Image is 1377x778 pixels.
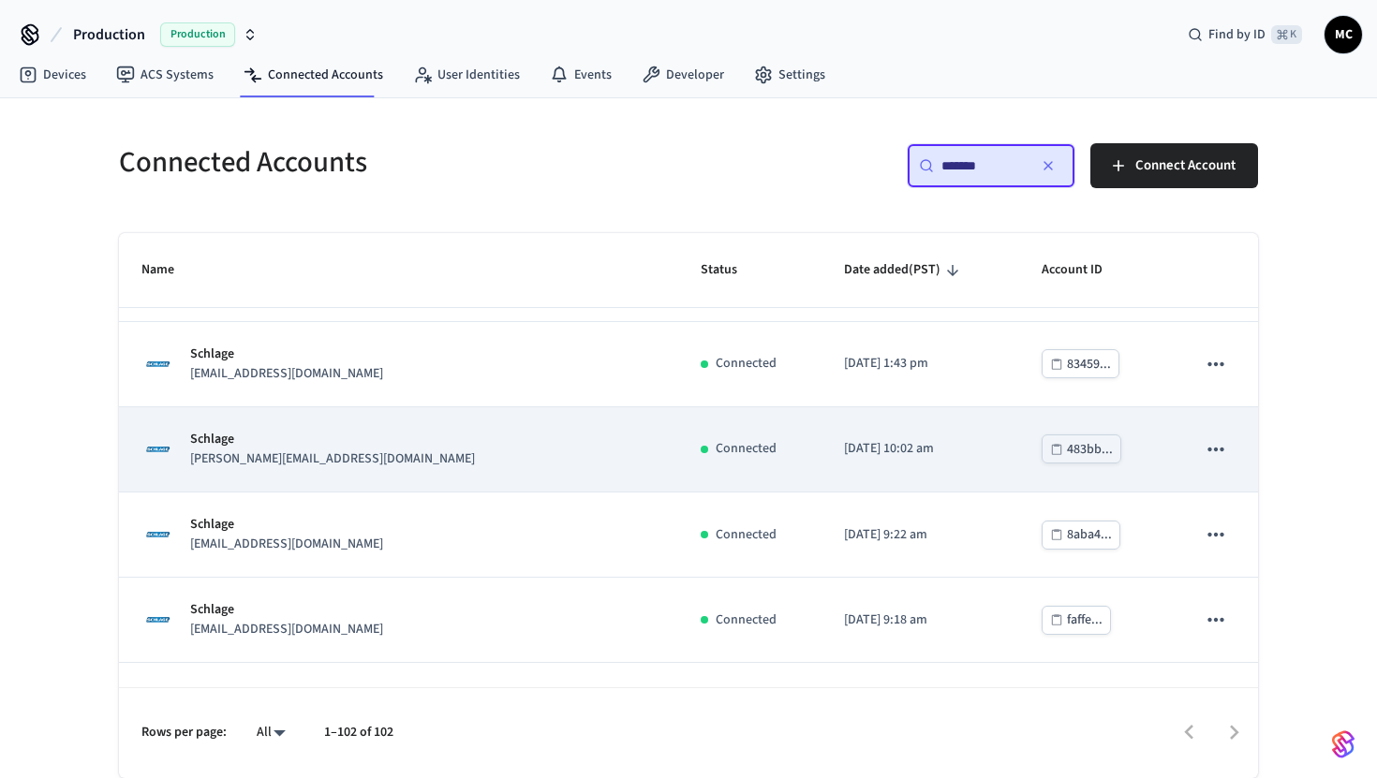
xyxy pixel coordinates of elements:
p: [DATE] 9:22 am [844,525,996,545]
span: Account ID [1042,256,1127,285]
img: Schlage Logo, Square [141,518,175,551]
a: Developer [627,58,739,92]
div: Find by ID⌘ K [1173,18,1317,51]
div: 83459... [1067,353,1111,376]
p: Schlage [190,600,383,620]
p: Rows per page: [141,723,227,742]
p: Schlage [190,515,383,535]
span: Production [160,22,235,47]
button: 8aba4... [1042,521,1120,550]
p: Connected [716,354,777,374]
div: 483bb... [1067,438,1113,462]
div: faffe... [1067,609,1103,632]
p: [EMAIL_ADDRESS][DOMAIN_NAME] [190,535,383,554]
a: Settings [739,58,840,92]
span: Date added(PST) [844,256,965,285]
button: MC [1325,16,1362,53]
a: ACS Systems [101,58,229,92]
button: faffe... [1042,606,1111,635]
button: Connect Account [1090,143,1258,188]
span: Name [141,256,199,285]
p: 1–102 of 102 [324,723,393,742]
button: 483bb... [1042,434,1121,463]
img: Schlage Logo, Square [141,347,175,381]
span: Production [73,23,145,46]
span: Find by ID [1208,25,1266,44]
p: Connected [716,439,777,459]
a: User Identities [398,58,535,92]
span: MC [1326,18,1360,51]
a: Events [535,58,627,92]
p: [PERSON_NAME][EMAIL_ADDRESS][DOMAIN_NAME] [190,449,475,469]
p: [EMAIL_ADDRESS][DOMAIN_NAME] [190,364,383,384]
p: [DATE] 1:43 pm [844,354,996,374]
p: Connected [716,525,777,545]
p: [EMAIL_ADDRESS][DOMAIN_NAME] [190,620,383,639]
h5: Connected Accounts [119,143,677,182]
p: [DATE] 9:18 am [844,610,996,630]
p: Connected [716,610,777,630]
div: 8aba4... [1067,523,1112,547]
img: SeamLogoGradient.69752ec5.svg [1332,729,1355,759]
a: Devices [4,58,101,92]
p: Schlage [190,685,475,705]
p: Schlage [190,345,383,364]
a: Connected Accounts [229,58,398,92]
img: Schlage Logo, Square [141,433,175,466]
span: Connect Account [1135,154,1236,178]
img: Schlage Logo, Square [141,603,175,637]
p: Schlage [190,430,475,449]
button: 83459... [1042,349,1119,378]
span: Status [701,256,762,285]
p: [DATE] 10:02 am [844,439,996,459]
span: ⌘ K [1271,25,1302,44]
div: All [249,719,294,746]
